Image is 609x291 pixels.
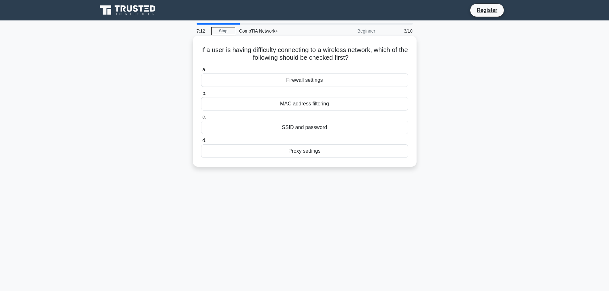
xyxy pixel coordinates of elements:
[235,25,323,37] div: CompTIA Network+
[323,25,379,37] div: Beginner
[211,27,235,35] a: Stop
[473,6,501,14] a: Register
[201,144,408,158] div: Proxy settings
[201,121,408,134] div: SSID and password
[201,97,408,111] div: MAC address filtering
[201,73,408,87] div: Firewall settings
[202,114,206,119] span: c.
[379,25,417,37] div: 3/10
[193,25,211,37] div: 7:12
[202,90,207,96] span: b.
[200,46,409,62] h5: If a user is having difficulty connecting to a wireless network, which of the following should be...
[202,67,207,72] span: a.
[202,138,207,143] span: d.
